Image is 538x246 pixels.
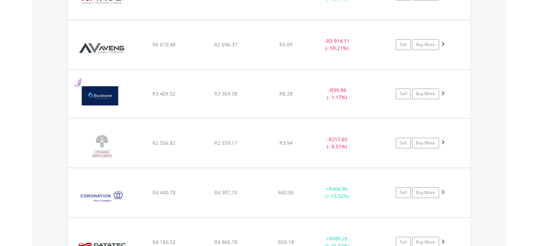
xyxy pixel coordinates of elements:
div: - (- 59.21%) [311,38,364,52]
a: Buy More [412,187,439,198]
span: R686.26 [329,235,348,242]
span: R217.65 [329,136,347,143]
span: R2 556.82 [152,139,175,146]
span: R2 339.17 [214,139,237,146]
span: R8.28 [279,90,293,97]
a: Buy More [412,39,439,50]
a: Sell [396,88,411,99]
span: R3 914.11 [326,38,349,44]
a: Sell [396,39,411,50]
span: R39.94 [330,87,346,93]
div: + (+ 10.52%) [311,185,364,200]
img: EQU.ZA.BTN.png [71,79,132,116]
div: - (- 1.17%) [311,87,364,101]
span: R3 409.52 [152,90,175,97]
span: R4 180.52 [152,239,175,245]
img: EQU.ZA.CML.png [71,177,132,215]
a: Buy More [412,138,439,148]
span: R4 440.78 [152,189,175,196]
a: Buy More [412,88,439,99]
div: - (- 8.51%) [311,136,364,150]
span: R42.85 [278,189,294,196]
span: R2 696.37 [214,41,237,48]
span: R466.96 [329,185,348,192]
span: R5.09 [279,41,293,48]
span: R4 907.74 [214,189,237,196]
span: R59.18 [278,239,294,245]
img: EQU.ZA.CLH.png [71,127,132,166]
span: R3 369.58 [214,90,237,97]
span: R3.94 [279,139,293,146]
a: Sell [396,187,411,198]
span: R6 610.48 [152,41,175,48]
a: Sell [396,138,411,148]
img: EQU.ZA.AEG.png [71,29,132,67]
span: R4 866.78 [214,239,237,245]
